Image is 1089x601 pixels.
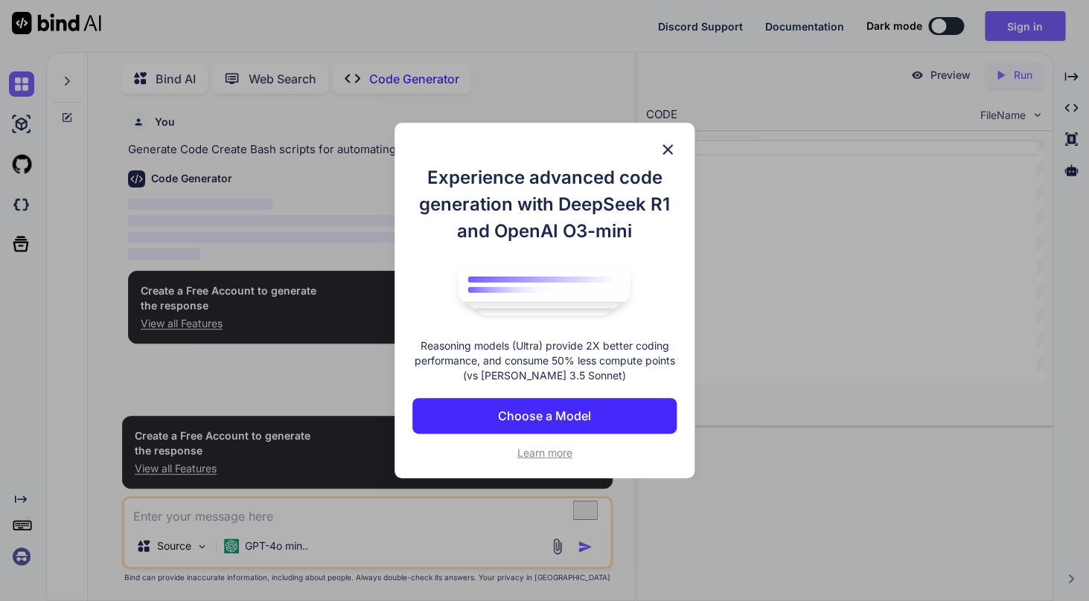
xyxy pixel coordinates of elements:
[447,260,641,324] img: bind logo
[517,446,572,459] span: Learn more
[498,407,591,425] p: Choose a Model
[412,338,676,383] p: Reasoning models (Ultra) provide 2X better coding performance, and consume 50% less compute point...
[412,164,676,245] h1: Experience advanced code generation with DeepSeek R1 and OpenAI O3-mini
[412,398,676,434] button: Choose a Model
[659,141,677,158] img: close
